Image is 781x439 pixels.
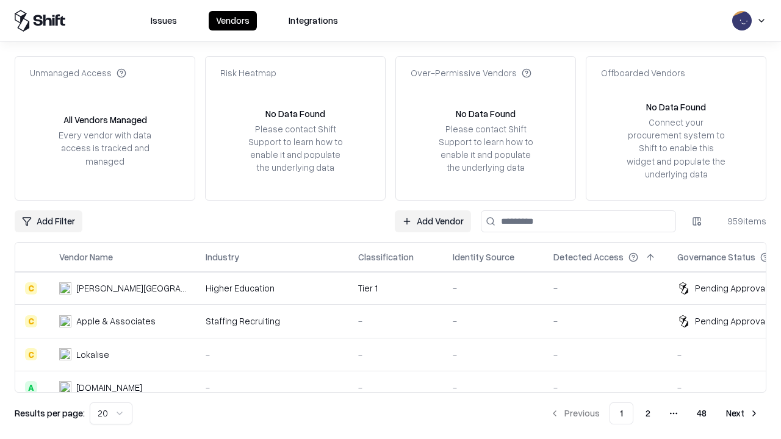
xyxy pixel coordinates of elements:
div: Higher Education [206,282,339,294]
div: Lokalise [76,348,109,361]
div: Governance Status [677,251,755,263]
button: Issues [143,11,184,30]
p: Results per page: [15,407,85,419]
div: Vendor Name [59,251,113,263]
div: Connect your procurement system to Shift to enable this widget and populate the underlying data [625,116,727,180]
div: Offboarded Vendors [601,66,685,79]
div: - [553,381,658,394]
div: - [206,348,339,361]
button: Add Filter [15,210,82,232]
img: Lokalise [59,348,71,360]
div: Risk Heatmap [220,66,276,79]
div: Industry [206,251,239,263]
div: - [453,348,534,361]
div: Staffing Recruiting [206,315,339,327]
button: 2 [636,402,660,424]
div: C [25,282,37,294]
div: Pending Approval [695,315,767,327]
div: Tier 1 [358,282,433,294]
div: Pending Approval [695,282,767,294]
button: Next [719,402,766,424]
div: 959 items [718,215,766,227]
div: - [453,315,534,327]
div: - [358,315,433,327]
nav: pagination [542,402,766,424]
button: Vendors [209,11,257,30]
div: - [453,381,534,394]
div: - [206,381,339,394]
div: All Vendors Managed [63,113,147,126]
div: A [25,381,37,393]
div: - [358,348,433,361]
div: Unmanaged Access [30,66,126,79]
div: - [453,282,534,294]
button: 1 [610,402,633,424]
div: - [358,381,433,394]
div: Over-Permissive Vendors [411,66,531,79]
img: pathfactory.com [59,381,71,393]
button: 48 [687,402,716,424]
div: C [25,348,37,360]
div: - [553,348,658,361]
img: Reichman University [59,282,71,294]
button: Integrations [281,11,345,30]
div: Classification [358,251,414,263]
div: Every vendor with data access is tracked and managed [54,129,156,167]
div: Detected Access [553,251,624,263]
img: Apple & Associates [59,315,71,327]
div: No Data Found [456,107,516,120]
div: Apple & Associates [76,315,156,327]
div: [DOMAIN_NAME] [76,381,142,394]
div: [PERSON_NAME][GEOGRAPHIC_DATA] [76,282,186,294]
a: Add Vendor [395,210,471,232]
div: - [553,315,658,327]
div: No Data Found [646,101,706,113]
div: Please contact Shift Support to learn how to enable it and populate the underlying data [435,123,536,174]
div: - [553,282,658,294]
div: Please contact Shift Support to learn how to enable it and populate the underlying data [245,123,346,174]
div: C [25,315,37,327]
div: No Data Found [265,107,325,120]
div: Identity Source [453,251,514,263]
